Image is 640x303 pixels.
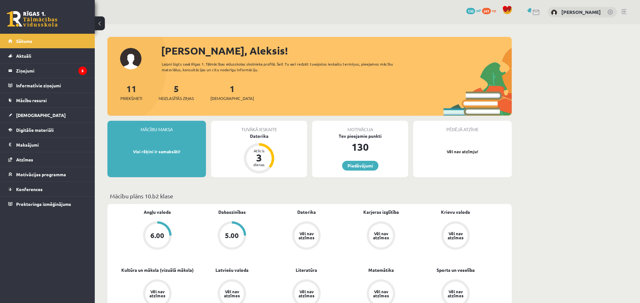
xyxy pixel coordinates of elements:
a: 11Priekšmeti [120,83,142,102]
span: Motivācijas programma [16,172,66,177]
a: Latviešu valoda [215,267,249,273]
div: Tev pieejamie punkti [312,133,408,139]
a: 130 mP [466,8,481,13]
a: Motivācijas programma [8,167,87,182]
a: Literatūra [296,267,317,273]
legend: Maksājumi [16,137,87,152]
a: 5.00 [195,221,269,251]
p: Vēl nav atzīmju! [416,149,509,155]
div: 130 [312,139,408,154]
div: [PERSON_NAME], Aleksis! [161,43,512,58]
a: 241 xp [482,8,499,13]
a: Proktoringa izmēģinājums [8,197,87,211]
span: Digitālie materiāli [16,127,54,133]
span: Aktuāli [16,53,31,59]
div: Tuvākā ieskaite [211,121,307,133]
div: Atlicis [250,149,269,153]
a: Dabaszinības [218,209,246,215]
a: Vēl nav atzīmes [344,221,418,251]
a: Karjeras izglītība [363,209,399,215]
div: Pēdējā atzīme [413,121,512,133]
a: Matemātika [368,267,394,273]
span: [DEMOGRAPHIC_DATA] [16,112,66,118]
a: Piedāvājumi [342,161,378,171]
a: Informatīvie ziņojumi [8,78,87,93]
legend: Informatīvie ziņojumi [16,78,87,93]
a: Datorika [297,209,316,215]
div: 6.00 [150,232,164,239]
a: Atzīmes [8,152,87,167]
a: Maksājumi [8,137,87,152]
div: 5.00 [225,232,239,239]
a: [DEMOGRAPHIC_DATA] [8,108,87,122]
span: [DEMOGRAPHIC_DATA] [210,95,254,102]
img: Aleksis Vītols [551,9,557,16]
a: Sports un veselība [437,267,475,273]
div: Datorika [211,133,307,139]
div: Vēl nav atzīmes [298,289,315,298]
a: Digitālie materiāli [8,123,87,137]
a: Vēl nav atzīmes [269,221,344,251]
span: Atzīmes [16,157,33,162]
a: Datorika Atlicis 3 dienas [211,133,307,174]
span: Konferences [16,186,43,192]
a: Sākums [8,34,87,48]
span: Proktoringa izmēģinājums [16,201,71,207]
a: Aktuāli [8,49,87,63]
a: 1[DEMOGRAPHIC_DATA] [210,83,254,102]
div: 3 [250,153,269,163]
legend: Ziņojumi [16,63,87,78]
span: 241 [482,8,491,14]
div: Vēl nav atzīmes [223,289,241,298]
a: Mācību resursi [8,93,87,108]
div: Vēl nav atzīmes [372,289,390,298]
a: 6.00 [120,221,195,251]
span: Priekšmeti [120,95,142,102]
a: Angļu valoda [144,209,171,215]
div: Vēl nav atzīmes [447,231,464,240]
div: Vēl nav atzīmes [148,289,166,298]
div: Motivācija [312,121,408,133]
div: dienas [250,163,269,166]
a: [PERSON_NAME] [561,9,601,15]
div: Vēl nav atzīmes [298,231,315,240]
a: Krievu valoda [441,209,470,215]
p: Visi rēķini ir samaksāti! [111,149,203,155]
div: Laipni lūgts savā Rīgas 1. Tālmācības vidusskolas skolnieka profilā. Šeit Tu vari redzēt tuvojošo... [162,61,404,73]
i: 5 [78,67,87,75]
span: mP [476,8,481,13]
div: Mācību maksa [107,121,206,133]
a: Rīgas 1. Tālmācības vidusskola [7,11,57,27]
a: 5Neizlasītās ziņas [159,83,194,102]
div: Vēl nav atzīmes [447,289,464,298]
a: Konferences [8,182,87,196]
a: Ziņojumi5 [8,63,87,78]
a: Kultūra un māksla (vizuālā māksla) [121,267,194,273]
span: Sākums [16,38,32,44]
span: 130 [466,8,475,14]
p: Mācību plāns 10.b2 klase [110,192,509,200]
div: Vēl nav atzīmes [372,231,390,240]
span: Mācību resursi [16,97,47,103]
span: Neizlasītās ziņas [159,95,194,102]
a: Vēl nav atzīmes [418,221,493,251]
span: xp [492,8,496,13]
